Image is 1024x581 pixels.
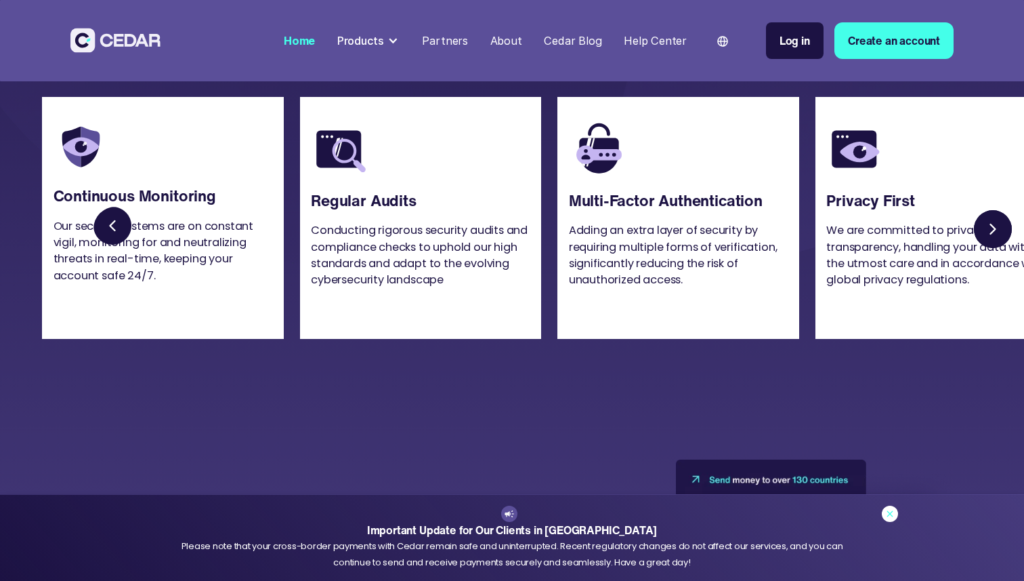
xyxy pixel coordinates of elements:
img: announcement [504,508,515,519]
a: Home [278,26,321,56]
img: world icon [717,36,728,47]
a: Create an account [834,22,954,59]
a: Next slide [970,207,1015,251]
a: About [484,26,527,56]
div: Home [284,33,315,49]
a: Cedar Blog [538,26,607,56]
a: Help Center [618,26,692,56]
div: Help Center [624,33,687,49]
div: Cedar Blog [544,33,601,49]
a: Log in [766,22,824,59]
div: Please note that your cross-border payments with Cedar remain safe and uninterrupted. Recent regu... [180,538,844,570]
div: Log in [780,33,810,49]
strong: Important Update for Our Clients in [GEOGRAPHIC_DATA] [367,522,658,538]
div: About [490,33,522,49]
div: Partners [422,33,468,49]
a: Previous slide [93,207,137,251]
a: Partners [417,26,473,56]
div: Products [332,26,406,54]
div: Products [337,33,384,49]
